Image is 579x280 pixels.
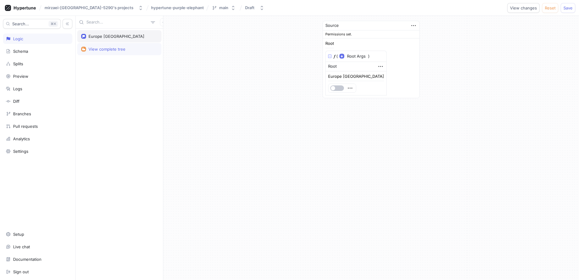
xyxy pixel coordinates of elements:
[89,34,144,39] div: Europe [GEOGRAPHIC_DATA]
[563,6,573,10] span: Save
[13,36,23,41] div: Logic
[13,136,30,141] div: Analytics
[13,99,20,104] div: Diff
[545,6,555,10] span: Reset
[13,269,29,274] div: Sign out
[510,6,537,10] span: View changes
[209,3,238,13] button: main
[13,74,28,79] div: Preview
[13,244,30,249] div: Live chat
[245,5,255,10] div: Draft
[3,19,61,29] button: Search...K
[13,257,42,262] div: Documentation
[13,149,28,154] div: Settings
[3,254,72,264] a: Documentation
[507,3,540,13] button: View changes
[328,74,384,78] div: Europe [GEOGRAPHIC_DATA]
[13,111,31,116] div: Branches
[13,61,23,66] div: Splits
[542,3,558,13] button: Reset
[323,31,419,38] div: Permissions set.
[42,3,146,13] button: mirzaei-[GEOGRAPHIC_DATA]-5290's projects
[13,86,22,91] div: Logs
[45,5,133,10] div: mirzaei-[GEOGRAPHIC_DATA]-5290's projects
[13,124,38,129] div: Pull requests
[325,23,339,29] div: Source
[243,3,267,13] button: Draft
[334,53,335,59] div: 𝑓
[13,49,28,54] div: Schema
[336,53,338,59] div: (
[325,41,334,45] div: Root
[151,5,204,10] span: hypertune-purple-elephant
[561,3,575,13] button: Save
[347,53,366,59] span: Root Args
[368,53,370,59] div: )
[219,5,228,10] div: main
[49,21,58,27] div: K
[89,47,125,52] div: View complete tree
[13,232,24,237] div: Setup
[86,19,148,25] input: Search...
[12,22,29,26] span: Search...
[328,63,337,70] div: Root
